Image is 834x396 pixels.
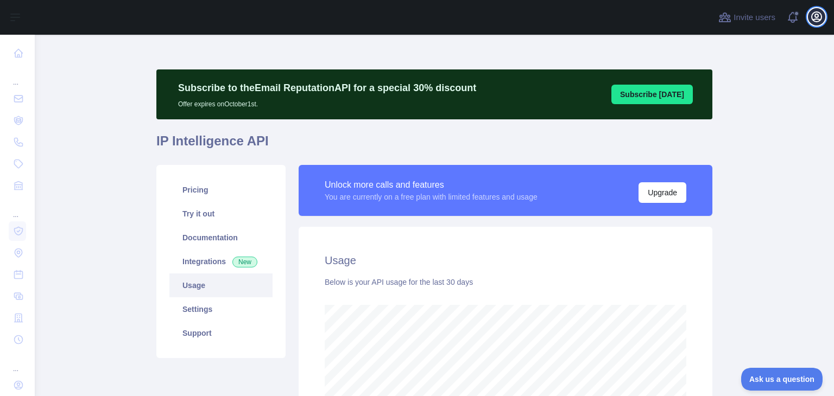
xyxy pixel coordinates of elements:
button: Upgrade [639,182,686,203]
a: Pricing [169,178,273,202]
a: Support [169,321,273,345]
p: Offer expires on October 1st. [178,95,476,108]
div: ... [9,352,26,373]
span: Invite users [734,11,775,24]
button: Subscribe [DATE] [611,85,693,104]
a: Documentation [169,226,273,250]
a: Integrations New [169,250,273,273]
p: Subscribe to the Email Reputation API for a special 30 % discount [178,80,476,95]
span: New [232,257,257,267]
a: Settings [169,297,273,321]
div: You are currently on a free plan with limited features and usage [325,191,538,202]
h2: Usage [325,253,686,268]
div: Below is your API usage for the last 30 days [325,277,686,288]
div: ... [9,65,26,87]
iframe: Toggle Customer Support [741,368,823,391]
div: ... [9,197,26,219]
a: Usage [169,273,273,297]
button: Invite users [716,9,778,26]
h1: IP Intelligence API [156,132,712,158]
a: Try it out [169,202,273,226]
div: Unlock more calls and features [325,178,538,191]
